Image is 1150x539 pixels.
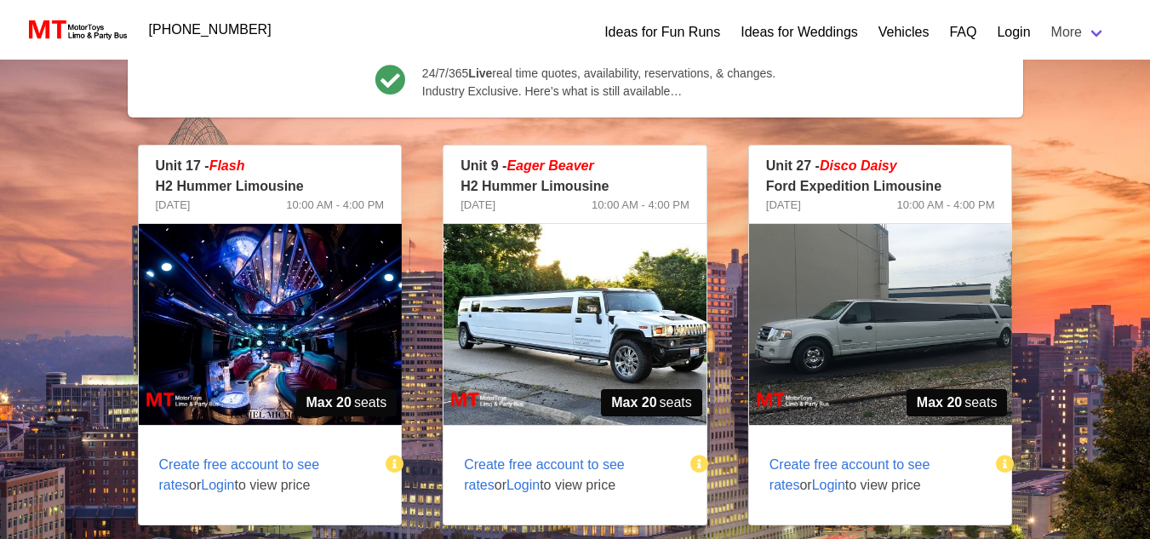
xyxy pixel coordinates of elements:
[443,434,693,516] span: or to view price
[766,156,995,176] p: Unit 27 -
[812,478,845,492] span: Login
[820,158,897,173] em: Disco Daisy
[468,66,492,80] b: Live
[422,83,775,100] span: Industry Exclusive. Here’s what is still available…
[461,156,689,176] p: Unit 9 -
[601,389,702,416] span: seats
[201,478,234,492] span: Login
[770,457,930,492] span: Create free account to see rates
[306,393,352,413] strong: Max 20
[949,22,976,43] a: FAQ
[917,393,962,413] strong: Max 20
[209,158,245,173] em: Flash
[159,457,320,492] span: Create free account to see rates
[997,22,1030,43] a: Login
[907,389,1008,416] span: seats
[461,197,495,214] span: [DATE]
[766,176,995,197] p: Ford Expedition Limousine
[139,13,282,47] a: [PHONE_NUMBER]
[878,22,930,43] a: Vehicles
[897,197,995,214] span: 10:00 AM - 4:00 PM
[1041,15,1116,49] a: More
[461,176,689,197] p: H2 Hummer Limousine
[749,224,1012,425] img: 27%2001.jpg
[286,197,384,214] span: 10:00 AM - 4:00 PM
[506,158,593,173] em: Eager Beaver
[443,224,707,425] img: 09%2001.jpg
[604,22,720,43] a: Ideas for Fun Runs
[592,197,689,214] span: 10:00 AM - 4:00 PM
[24,18,129,42] img: MotorToys Logo
[422,65,775,83] span: 24/7/365 real time quotes, availability, reservations, & changes.
[766,197,801,214] span: [DATE]
[156,176,385,197] p: H2 Hummer Limousine
[741,22,858,43] a: Ideas for Weddings
[139,434,388,516] span: or to view price
[506,478,540,492] span: Login
[749,434,998,516] span: or to view price
[464,457,625,492] span: Create free account to see rates
[156,156,385,176] p: Unit 17 -
[611,393,656,413] strong: Max 20
[156,197,191,214] span: [DATE]
[139,224,402,425] img: 17%2002.jpg
[296,389,398,416] span: seats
